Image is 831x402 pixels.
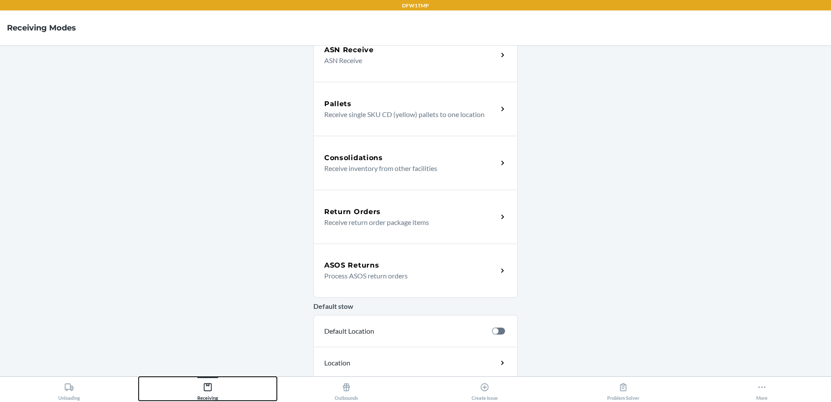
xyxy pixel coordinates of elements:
[277,377,415,401] button: Outbounds
[472,379,498,401] div: Create Issue
[324,109,491,120] p: Receive single SKU CD (yellow) pallets to one location
[607,379,639,401] div: Problem Solver
[756,379,768,401] div: More
[324,326,485,336] p: Default Location
[313,301,518,312] p: Default stow
[313,190,518,244] a: Return OrdersReceive return order package items
[415,377,554,401] button: Create Issue
[335,379,358,401] div: Outbounds
[324,207,381,217] h5: Return Orders
[692,377,831,401] button: More
[7,22,76,33] h4: Receiving Modes
[324,99,352,109] h5: Pallets
[197,379,218,401] div: Receiving
[324,217,491,228] p: Receive return order package items
[313,136,518,190] a: ConsolidationsReceive inventory from other facilities
[139,377,277,401] button: Receiving
[313,244,518,298] a: ASOS ReturnsProcess ASOS return orders
[324,163,491,174] p: Receive inventory from other facilities
[324,271,491,281] p: Process ASOS return orders
[58,379,80,401] div: Unloading
[402,2,429,10] p: DFW1TMP
[324,358,427,368] p: Location
[554,377,693,401] button: Problem Solver
[324,260,379,271] h5: ASOS Returns
[324,55,491,66] p: ASN Receive
[313,82,518,136] a: PalletsReceive single SKU CD (yellow) pallets to one location
[324,153,383,163] h5: Consolidations
[324,45,374,55] h5: ASN Receive
[313,347,518,379] a: Location
[313,28,518,82] a: ASN ReceiveASN Receive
